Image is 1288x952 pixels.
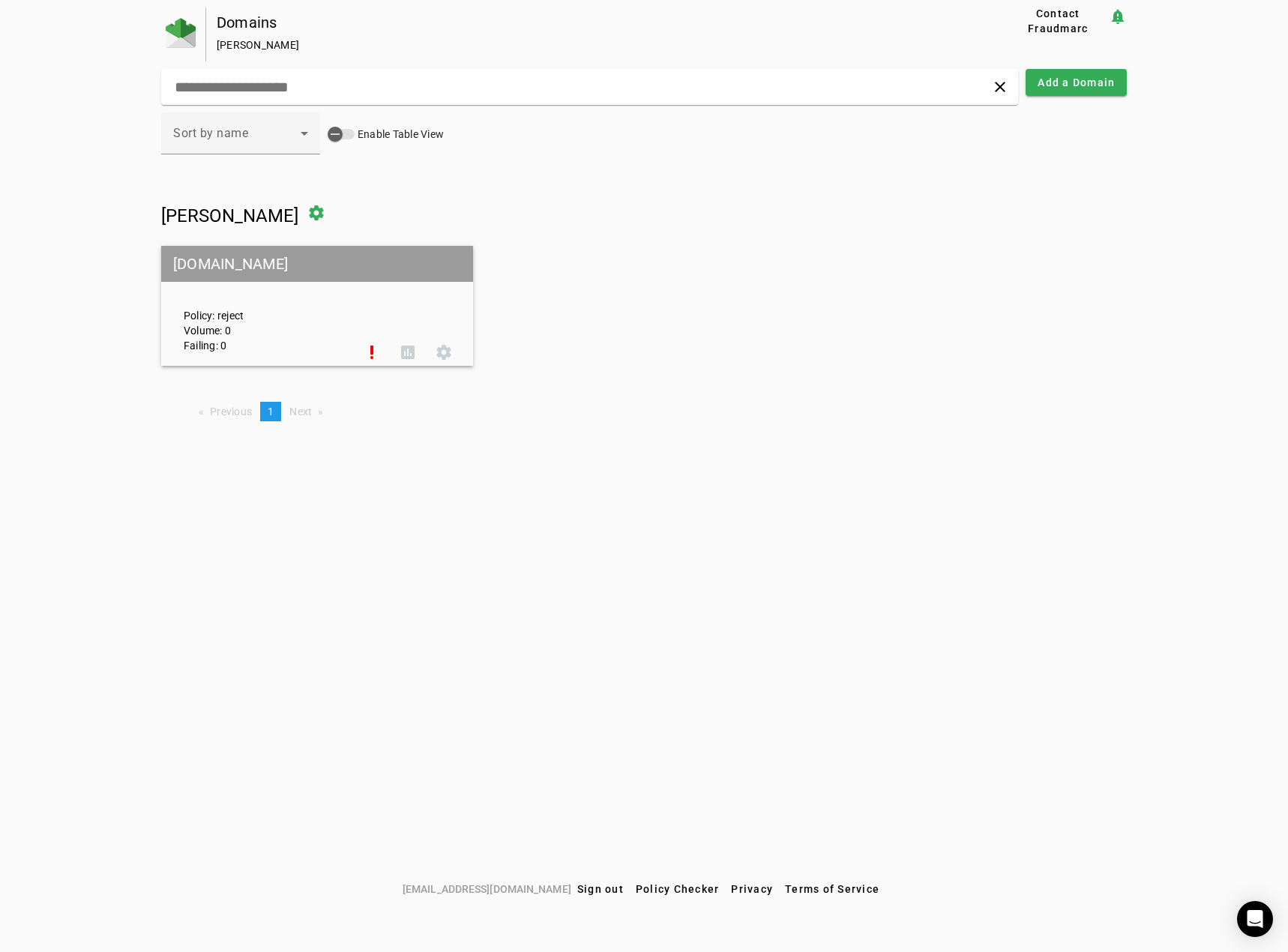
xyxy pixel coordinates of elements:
div: [PERSON_NAME] [217,37,959,52]
span: [EMAIL_ADDRESS][DOMAIN_NAME] [403,881,571,897]
button: Privacy [725,876,779,903]
app-page-header: Domains [161,7,1128,61]
span: Previous [210,406,252,418]
button: DMARC Report [390,334,426,370]
img: Fraudmarc Logo [166,18,196,48]
span: Policy Checker [636,883,720,895]
span: Add a Domain [1038,75,1115,90]
div: Open Intercom Messenger [1237,901,1273,937]
span: [PERSON_NAME] [161,205,298,226]
mat-icon: notification_important [1109,7,1127,25]
span: Sign out [577,883,624,895]
nav: Pagination [161,402,1128,421]
span: Contact Fraudmarc [1013,6,1103,36]
div: Domains [217,15,959,30]
button: Sign out [571,876,630,903]
span: Terms of Service [785,883,879,895]
span: Sort by name [173,126,248,140]
button: Settings [426,334,462,370]
span: 1 [268,406,274,418]
button: Terms of Service [779,876,885,903]
button: Contact Fraudmarc [1007,7,1109,34]
button: Add a Domain [1026,69,1127,96]
button: Set Up [354,334,390,370]
label: Enable Table View [355,127,444,142]
button: Policy Checker [630,876,726,903]
mat-grid-tile-header: [DOMAIN_NAME] [161,246,473,282]
div: Policy: reject Volume: 0 Failing: 0 [172,259,354,353]
span: Privacy [731,883,773,895]
span: Next [289,406,312,418]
